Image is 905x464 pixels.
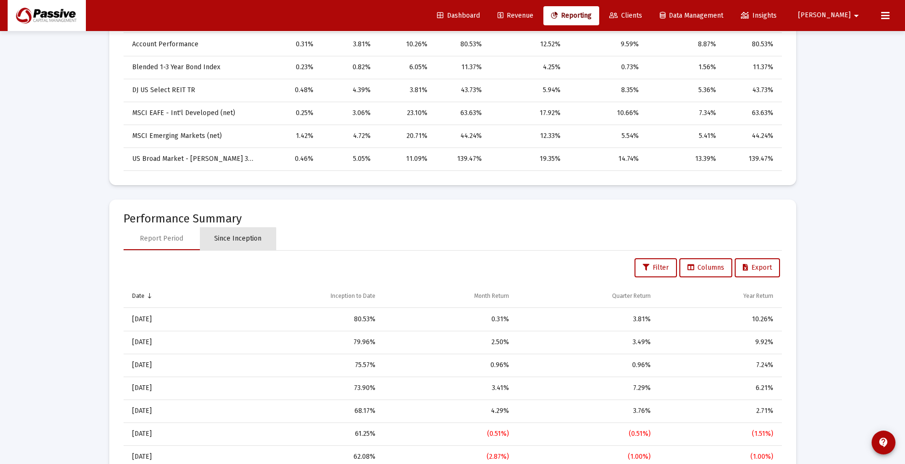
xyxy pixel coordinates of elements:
div: 3.06% [327,108,371,118]
div: 73.90% [233,383,375,393]
div: 0.82% [327,63,371,72]
div: 139.47% [729,154,773,164]
div: Date [132,292,145,300]
div: 1.42% [269,131,313,141]
td: US Broad Market - [PERSON_NAME] 3000 TR [124,148,262,170]
td: Column Date [124,285,226,308]
div: 9.59% [574,40,639,49]
div: 0.31% [269,40,313,49]
div: 5.94% [495,85,561,95]
div: 43.73% [441,85,482,95]
div: 12.33% [495,131,561,141]
div: 0.23% [269,63,313,72]
div: 63.63% [441,108,482,118]
div: 44.24% [441,131,482,141]
div: Quarter Return [612,292,651,300]
div: 0.73% [574,63,639,72]
div: 23.10% [384,108,427,118]
td: [DATE] [124,354,226,377]
span: Insights [741,11,777,20]
div: 0.96% [389,360,509,370]
td: MSCI EAFE - Int'l Developed (net) [124,102,262,125]
div: 3.81% [384,85,427,95]
div: Since Inception [214,234,261,243]
div: 14.74% [574,154,639,164]
mat-icon: arrow_drop_down [851,6,862,25]
div: 139.47% [441,154,482,164]
div: 10.26% [664,315,773,324]
div: 80.53% [233,315,375,324]
td: [DATE] [124,400,226,422]
div: 8.35% [574,85,639,95]
div: 20.71% [384,131,427,141]
span: Dashboard [437,11,480,20]
div: 6.05% [384,63,427,72]
div: 9.92% [664,337,773,347]
div: 43.73% [729,85,773,95]
a: Reporting [543,6,599,25]
div: 0.31% [389,315,509,324]
td: [DATE] [124,331,226,354]
div: 62.08% [233,452,375,462]
div: 5.54% [574,131,639,141]
td: DJ US Select REIT TR [124,79,262,102]
div: 4.25% [495,63,561,72]
mat-icon: contact_support [878,437,889,448]
div: 5.36% [652,85,716,95]
div: (1.00%) [522,452,651,462]
mat-card-title: Performance Summary [124,214,782,223]
button: Columns [679,258,732,277]
div: 11.37% [441,63,482,72]
div: Year Return [743,292,773,300]
div: 5.41% [652,131,716,141]
div: 3.81% [522,315,651,324]
td: Column Inception to Date [226,285,382,308]
div: 7.29% [522,383,651,393]
div: 3.81% [327,40,371,49]
button: [PERSON_NAME] [787,6,874,25]
div: 17.92% [495,108,561,118]
a: Insights [733,6,784,25]
a: Clients [602,6,650,25]
div: 7.24% [664,360,773,370]
button: Export [735,258,780,277]
a: Revenue [490,6,541,25]
td: [DATE] [124,308,226,331]
div: Inception to Date [331,292,375,300]
div: 3.76% [522,406,651,416]
div: Report Period [140,234,183,243]
td: Column Quarter Return [516,285,657,308]
div: 0.48% [269,85,313,95]
span: [PERSON_NAME] [798,11,851,20]
div: (1.51%) [664,429,773,439]
div: 3.41% [389,383,509,393]
div: 10.26% [384,40,427,49]
div: 80.53% [729,40,773,49]
span: Revenue [498,11,533,20]
div: (1.00%) [664,452,773,462]
div: Month Return [474,292,509,300]
div: (0.51%) [522,429,651,439]
div: 12.52% [495,40,561,49]
td: [DATE] [124,422,226,445]
div: 4.39% [327,85,371,95]
div: Data grid [124,10,782,171]
div: 68.17% [233,406,375,416]
td: Blended 1-3 Year Bond Index [124,56,262,79]
div: 63.63% [729,108,773,118]
div: 6.21% [664,383,773,393]
div: 11.09% [384,154,427,164]
div: 1.56% [652,63,716,72]
div: 61.25% [233,429,375,439]
div: 13.39% [652,154,716,164]
div: 4.72% [327,131,371,141]
div: 0.46% [269,154,313,164]
a: Dashboard [429,6,488,25]
div: (0.51%) [389,429,509,439]
div: 2.71% [664,406,773,416]
span: Filter [643,264,669,272]
div: 79.96% [233,337,375,347]
div: 0.96% [522,360,651,370]
span: Data Management [660,11,723,20]
div: 44.24% [729,131,773,141]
